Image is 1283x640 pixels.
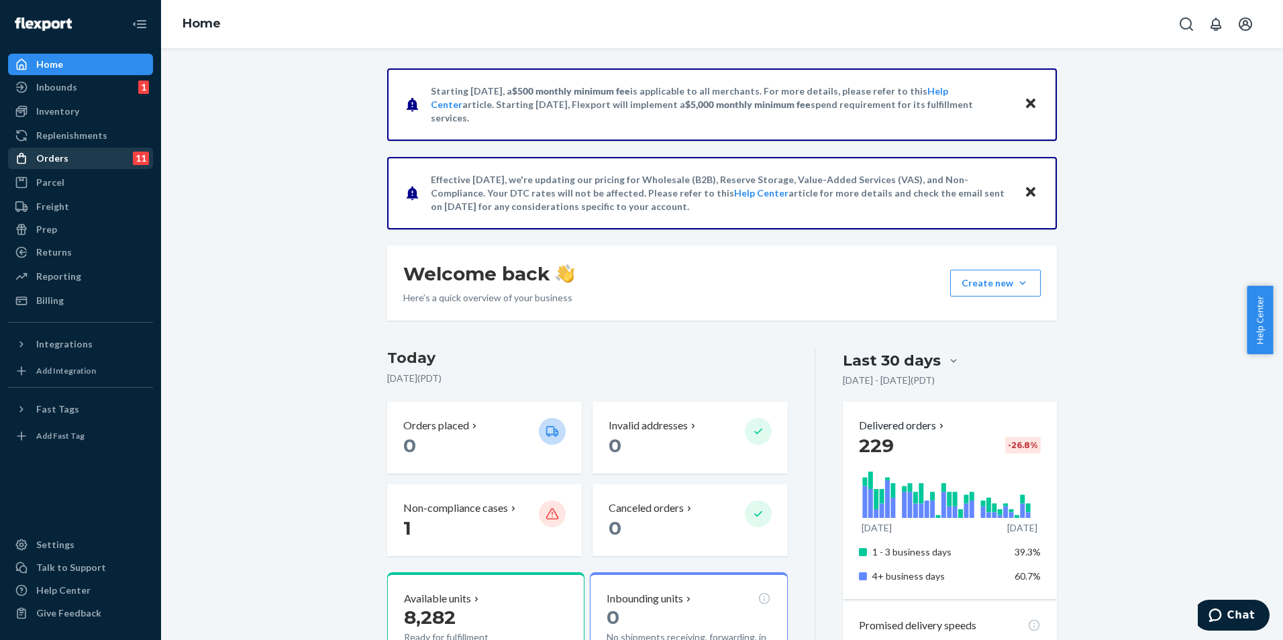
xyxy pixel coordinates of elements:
a: Replenishments [8,125,153,146]
a: Help Center [734,187,788,199]
div: Home [36,58,63,71]
div: Reporting [36,270,81,283]
button: Open notifications [1202,11,1229,38]
p: Promised delivery speeds [859,618,976,633]
p: Available units [404,591,471,606]
button: Help Center [1247,286,1273,354]
div: 11 [133,152,149,165]
a: Home [8,54,153,75]
a: Add Integration [8,360,153,382]
button: Delivered orders [859,418,947,433]
div: Parcel [36,176,64,189]
p: [DATE] [1007,521,1037,535]
a: Inbounds1 [8,76,153,98]
div: Integrations [36,337,93,351]
div: Orders [36,152,68,165]
button: Fast Tags [8,398,153,420]
button: Open account menu [1232,11,1259,38]
img: hand-wave emoji [556,264,574,283]
a: Home [183,16,221,31]
a: Prep [8,219,153,240]
img: Flexport logo [15,17,72,31]
div: Inbounds [36,81,77,94]
div: Give Feedback [36,606,101,620]
span: 0 [403,434,416,457]
button: Create new [950,270,1041,297]
span: 229 [859,434,894,457]
a: Orders11 [8,148,153,169]
p: Non-compliance cases [403,500,508,516]
span: 0 [609,434,621,457]
iframe: Opens a widget where you can chat to one of our agents [1198,600,1270,633]
p: Starting [DATE], a is applicable to all merchants. For more details, please refer to this article... [431,85,1011,125]
div: Returns [36,246,72,259]
div: Prep [36,223,57,236]
button: Talk to Support [8,557,153,578]
p: Effective [DATE], we're updating our pricing for Wholesale (B2B), Reserve Storage, Value-Added Se... [431,173,1011,213]
div: Add Fast Tag [36,430,85,441]
span: $5,000 monthly minimum fee [685,99,811,110]
a: Freight [8,196,153,217]
a: Add Fast Tag [8,425,153,447]
span: 0 [607,606,619,629]
p: Canceled orders [609,500,684,516]
p: [DATE] ( PDT ) [387,372,788,385]
h1: Welcome back [403,262,574,286]
span: 0 [609,517,621,539]
div: Talk to Support [36,561,106,574]
span: 39.3% [1015,546,1041,557]
a: Parcel [8,172,153,193]
button: Close [1022,183,1039,203]
span: 60.7% [1015,570,1041,582]
div: Inventory [36,105,79,118]
p: Invalid addresses [609,418,688,433]
p: 4+ business days [872,570,1005,583]
div: Help Center [36,584,91,597]
span: 1 [403,517,411,539]
p: Here’s a quick overview of your business [403,291,574,305]
button: Canceled orders 0 [593,484,787,556]
ol: breadcrumbs [172,5,232,44]
span: $500 monthly minimum fee [512,85,630,97]
p: Orders placed [403,418,469,433]
a: Help Center [8,580,153,601]
p: Inbounding units [607,591,683,606]
div: Billing [36,294,64,307]
button: Orders placed 0 [387,402,582,474]
div: -26.8 % [1005,437,1041,454]
div: Freight [36,200,69,213]
a: Returns [8,242,153,263]
div: Settings [36,538,74,551]
div: 1 [138,81,149,94]
div: Add Integration [36,365,96,376]
div: Replenishments [36,129,107,142]
button: Non-compliance cases 1 [387,484,582,556]
a: Inventory [8,101,153,122]
button: Close Navigation [126,11,153,38]
button: Close [1022,95,1039,114]
p: [DATE] [862,521,892,535]
button: Open Search Box [1173,11,1200,38]
p: 1 - 3 business days [872,545,1005,559]
div: Fast Tags [36,403,79,416]
button: Give Feedback [8,602,153,624]
h3: Today [387,348,788,369]
p: [DATE] - [DATE] ( PDT ) [843,374,935,387]
button: Invalid addresses 0 [593,402,787,474]
div: Last 30 days [843,350,941,371]
button: Integrations [8,333,153,355]
a: Billing [8,290,153,311]
span: 8,282 [404,606,456,629]
a: Reporting [8,266,153,287]
a: Settings [8,534,153,555]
